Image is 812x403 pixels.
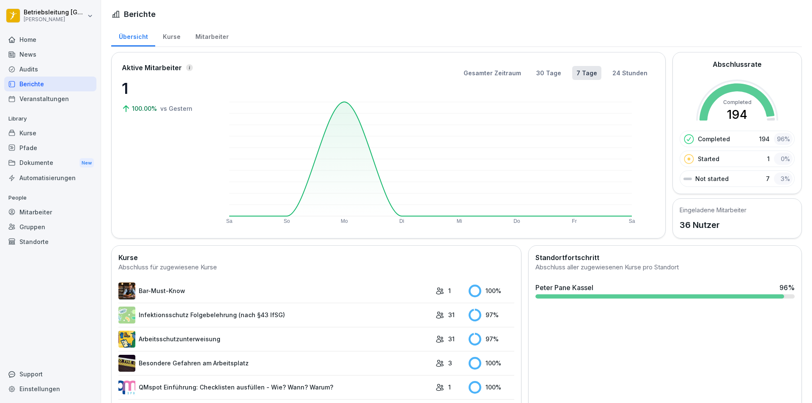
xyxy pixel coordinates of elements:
p: Completed [698,134,730,143]
div: Abschluss für zugewiesene Kurse [118,263,514,272]
a: Kurse [155,25,188,47]
a: Mitarbeiter [188,25,236,47]
a: DokumenteNew [4,155,96,171]
a: Mitarbeiter [4,205,96,219]
a: Infektionsschutz Folgebelehrung (nach §43 IfSG) [118,307,431,323]
text: Di [399,218,404,224]
a: QMspot Einführung: Checklisten ausfüllen - Wie? Wann? Warum? [118,379,431,396]
img: bgsrfyvhdm6180ponve2jajk.png [118,331,135,348]
a: Kurse [4,126,96,140]
p: 1 [448,286,451,295]
div: 96 % [774,133,793,145]
p: 3 [448,359,452,367]
img: avw4yih0pjczq94wjribdn74.png [118,282,135,299]
a: Übersicht [111,25,155,47]
button: 24 Stunden [608,66,652,80]
h5: Eingeladene Mitarbeiter [680,206,746,214]
p: 194 [759,134,770,143]
button: 7 Tage [572,66,601,80]
p: 1 [448,383,451,392]
div: 100 % [469,357,514,370]
div: Peter Pane Kassel [535,282,593,293]
p: Aktive Mitarbeiter [122,63,182,73]
div: Dokumente [4,155,96,171]
a: Pfade [4,140,96,155]
img: tgff07aey9ahi6f4hltuk21p.png [118,307,135,323]
p: [PERSON_NAME] [24,16,85,22]
a: Gruppen [4,219,96,234]
button: Gesamter Zeitraum [459,66,525,80]
text: So [284,218,290,224]
p: 7 [766,174,770,183]
text: Sa [629,218,635,224]
p: 100.00% [132,104,159,113]
a: Home [4,32,96,47]
a: News [4,47,96,62]
a: Einstellungen [4,381,96,396]
div: 100 % [469,285,514,297]
h2: Abschlussrate [713,59,762,69]
p: 31 [448,334,455,343]
a: Standorte [4,234,96,249]
text: Do [513,218,520,224]
h2: Kurse [118,252,514,263]
text: Mi [457,218,462,224]
a: Veranstaltungen [4,91,96,106]
h1: Berichte [124,8,156,20]
p: 31 [448,310,455,319]
p: Library [4,112,96,126]
p: People [4,191,96,205]
div: 96 % [779,282,795,293]
img: zq4t51x0wy87l3xh8s87q7rq.png [118,355,135,372]
img: rsy9vu330m0sw5op77geq2rv.png [118,379,135,396]
p: vs Gestern [160,104,192,113]
div: Abschluss aller zugewiesenen Kurse pro Standort [535,263,795,272]
text: Mo [341,218,348,224]
div: 100 % [469,381,514,394]
button: 30 Tage [532,66,565,80]
p: Betriebsleitung [GEOGRAPHIC_DATA] [24,9,85,16]
a: Berichte [4,77,96,91]
div: 3 % [774,173,793,185]
text: Fr [572,218,576,224]
text: Sa [226,218,233,224]
div: 97 % [469,309,514,321]
a: Arbeitsschutzunterweisung [118,331,431,348]
a: Automatisierungen [4,170,96,185]
div: New [80,158,94,168]
div: Support [4,367,96,381]
a: Besondere Gefahren am Arbeitsplatz [118,355,431,372]
div: 97 % [469,333,514,345]
a: Bar-Must-Know [118,282,431,299]
h2: Standortfortschritt [535,252,795,263]
p: Started [698,154,719,163]
p: 1 [767,154,770,163]
p: 36 Nutzer [680,219,746,231]
p: 1 [122,77,206,100]
a: Audits [4,62,96,77]
div: 0 % [774,153,793,165]
p: Not started [695,174,729,183]
a: Peter Pane Kassel96% [532,279,798,302]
